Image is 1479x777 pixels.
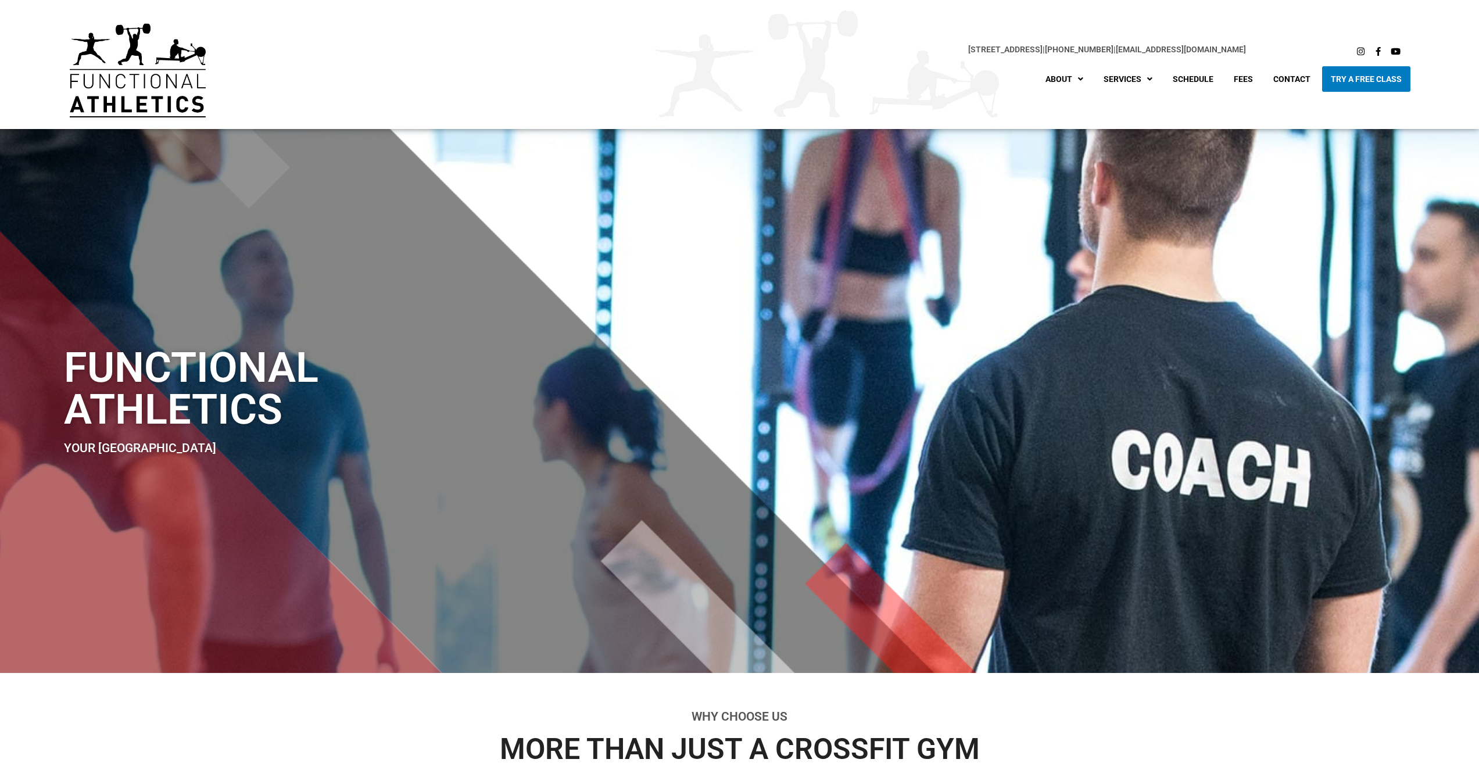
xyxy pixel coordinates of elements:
[417,711,1062,723] h2: Why Choose Us
[1322,66,1410,92] a: Try A Free Class
[1037,66,1092,92] a: About
[64,347,870,431] h1: Functional Athletics
[1095,66,1161,92] a: Services
[1045,45,1113,54] a: [PHONE_NUMBER]
[1116,45,1246,54] a: [EMAIL_ADDRESS][DOMAIN_NAME]
[64,442,870,454] h2: Your [GEOGRAPHIC_DATA]
[229,43,1245,56] p: |
[968,45,1043,54] a: [STREET_ADDRESS]
[1164,66,1222,92] a: Schedule
[1265,66,1319,92] a: Contact
[1225,66,1262,92] a: Fees
[70,23,206,117] img: default-logo
[417,735,1062,764] h3: More than just a crossFit Gym
[968,45,1045,54] span: |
